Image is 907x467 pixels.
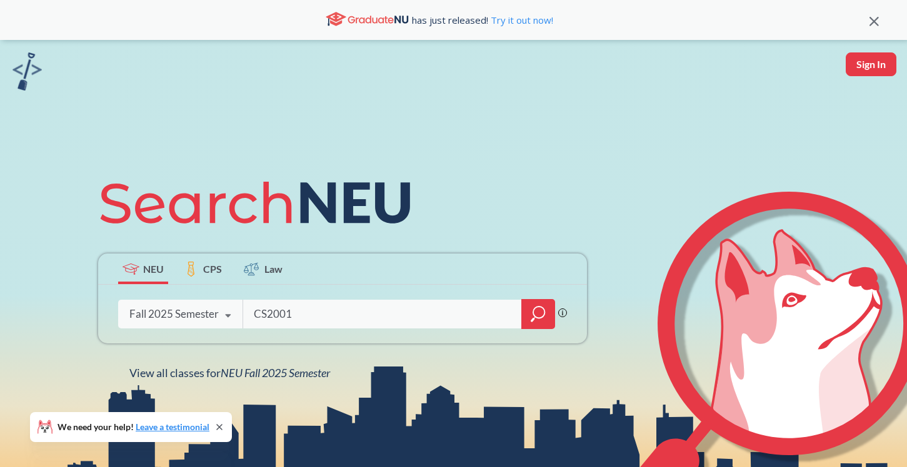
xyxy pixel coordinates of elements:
[136,421,209,432] a: Leave a testimonial
[264,262,283,276] span: Law
[221,366,330,380] span: NEU Fall 2025 Semester
[531,305,546,323] svg: magnifying glass
[13,52,42,94] a: sandbox logo
[412,13,553,27] span: has just released!
[488,14,553,26] a: Try it out now!
[58,423,209,431] span: We need your help!
[203,262,222,276] span: CPS
[846,52,896,76] button: Sign In
[143,262,164,276] span: NEU
[521,299,555,329] div: magnifying glass
[13,52,42,91] img: sandbox logo
[129,307,219,321] div: Fall 2025 Semester
[129,366,330,380] span: View all classes for
[253,301,513,327] input: Class, professor, course number, "phrase"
